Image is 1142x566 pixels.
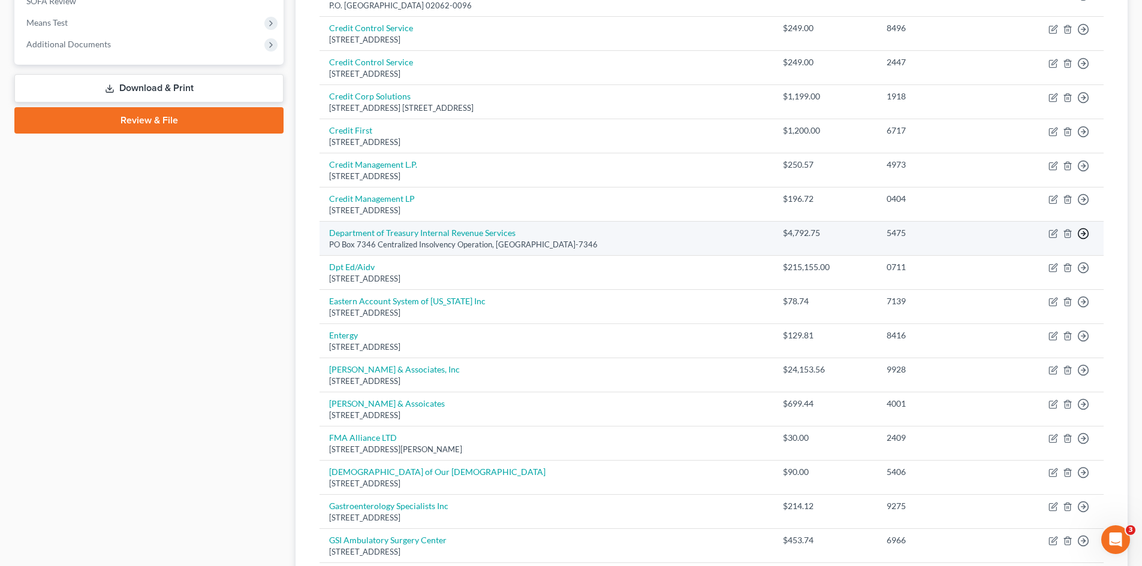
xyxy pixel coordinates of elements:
a: [PERSON_NAME] & Assoicates [329,398,445,408]
div: 6717 [887,125,992,137]
div: $78.74 [783,295,867,307]
a: [DEMOGRAPHIC_DATA] of Our [DEMOGRAPHIC_DATA] [329,467,546,477]
div: $4,792.75 [783,227,867,239]
div: [STREET_ADDRESS] [329,205,763,216]
div: $249.00 [783,22,867,34]
a: Credit Control Service [329,23,413,33]
span: Additional Documents [26,39,111,49]
span: 3 [1126,525,1135,535]
div: $249.00 [783,56,867,68]
div: 4973 [887,159,992,171]
div: $24,153.56 [783,364,867,376]
div: 6966 [887,534,992,546]
div: 0711 [887,261,992,273]
div: $215,155.00 [783,261,867,273]
div: 1918 [887,90,992,102]
div: $453.74 [783,534,867,546]
a: Credit Management L.P. [329,159,417,170]
iframe: Intercom live chat [1101,525,1130,554]
a: Review & File [14,107,284,134]
div: 7139 [887,295,992,307]
a: Department of Treasury Internal Revenue Services [329,228,516,238]
div: $214.12 [783,500,867,512]
div: 5475 [887,227,992,239]
a: Dpt Ed/Aidv [329,262,375,272]
div: [STREET_ADDRESS] [329,478,763,489]
a: Entergy [329,330,358,340]
div: [STREET_ADDRESS] [329,546,763,558]
div: 8496 [887,22,992,34]
div: [STREET_ADDRESS][PERSON_NAME] [329,444,763,455]
a: Credit Control Service [329,57,413,67]
div: [STREET_ADDRESS] [329,34,763,46]
div: [STREET_ADDRESS] [329,307,763,319]
a: GSI Ambulatory Surgery Center [329,535,447,545]
div: 4001 [887,398,992,410]
div: [STREET_ADDRESS] [329,341,763,353]
a: Download & Print [14,74,284,102]
a: Eastern Account System of [US_STATE] Inc [329,296,486,306]
div: 9928 [887,364,992,376]
div: [STREET_ADDRESS] [329,410,763,421]
div: [STREET_ADDRESS] [329,137,763,148]
a: [PERSON_NAME] & Associates, Inc [329,364,460,374]
a: Credit Corp Solutions [329,91,411,101]
div: 0404 [887,193,992,205]
div: $250.57 [783,159,867,171]
div: $699.44 [783,398,867,410]
a: Credit Management LP [329,193,415,204]
div: 2447 [887,56,992,68]
a: Credit First [329,125,372,135]
div: $1,199.00 [783,90,867,102]
div: $129.81 [783,329,867,341]
div: $30.00 [783,432,867,444]
div: [STREET_ADDRESS] [329,68,763,80]
div: $90.00 [783,466,867,478]
span: Means Test [26,17,68,28]
a: Gastroenterology Specialists Inc [329,501,448,511]
div: $196.72 [783,193,867,205]
div: 2409 [887,432,992,444]
div: 9275 [887,500,992,512]
div: [STREET_ADDRESS] [STREET_ADDRESS] [329,102,763,114]
div: [STREET_ADDRESS] [329,512,763,523]
div: PO Box 7346 Centralized Insolvency Operation, [GEOGRAPHIC_DATA]-7346 [329,239,763,250]
div: $1,200.00 [783,125,867,137]
div: 5406 [887,466,992,478]
div: [STREET_ADDRESS] [329,376,763,387]
div: [STREET_ADDRESS] [329,171,763,182]
a: FMA Alliance LTD [329,432,397,443]
div: [STREET_ADDRESS] [329,273,763,284]
div: 8416 [887,329,992,341]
